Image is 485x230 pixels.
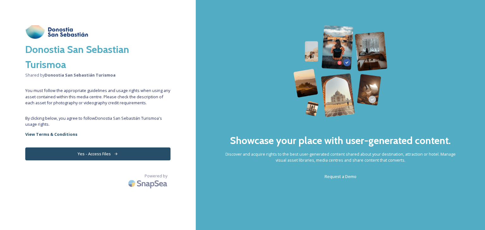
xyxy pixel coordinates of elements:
[25,130,171,138] a: View Terms & Conditions
[221,151,460,163] span: Discover and acquire rights to the best user-generated content shared about your destination, att...
[25,147,171,160] button: Yes - Access Files
[293,25,387,117] img: 63b42ca75bacad526042e722_Group%20154-p-800.png
[45,72,116,78] strong: Donostia San Sebastián Turismoa
[230,133,451,148] h2: Showcase your place with user-generated content.
[325,173,356,180] a: Request a Demo
[126,176,171,191] img: SnapSea Logo
[25,131,77,137] strong: View Terms & Conditions
[25,42,171,72] h2: Donostia San Sebastian Turismoa
[25,25,88,39] img: download.jpeg
[145,173,167,179] span: Powered by
[25,115,171,127] span: By clicking below, you agree to follow Donostia San Sebastián Turismoa 's usage rights.
[25,88,171,106] span: You must follow the appropriate guidelines and usage rights when using any asset contained within...
[325,174,356,179] span: Request a Demo
[25,72,171,78] span: Shared by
